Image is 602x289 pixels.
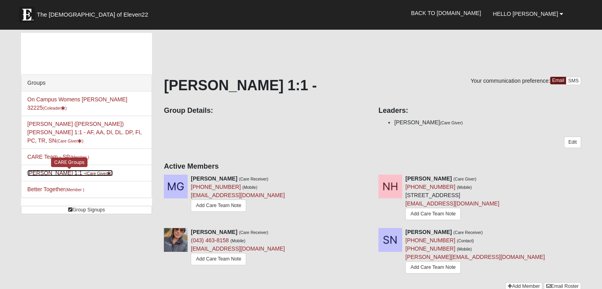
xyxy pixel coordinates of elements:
[453,230,482,235] small: (Care Receiver)
[457,247,472,251] small: (Mobile)
[70,155,89,160] small: (Member )
[242,185,257,190] small: (Mobile)
[191,192,285,198] a: [EMAIL_ADDRESS][DOMAIN_NAME]
[453,177,476,181] small: (Care Giver)
[405,245,455,252] a: [PHONE_NUMBER]
[239,230,268,235] small: (Care Receiver)
[65,187,84,192] small: (Member )
[405,229,452,235] strong: [PERSON_NAME]
[405,261,461,274] a: Add Care Team Note
[440,120,463,125] small: (Care Giver)
[471,78,550,84] span: Your communication preference:
[405,200,499,207] a: [EMAIL_ADDRESS][DOMAIN_NAME]
[164,106,367,115] h4: Group Details:
[566,77,581,85] a: SMS
[37,11,148,19] span: The [DEMOGRAPHIC_DATA] of Eleven22
[56,139,84,143] small: (Care Giver )
[378,106,581,115] h4: Leaders:
[21,75,152,91] div: Groups
[164,77,581,94] h1: [PERSON_NAME] 1:1 -
[457,185,472,190] small: (Mobile)
[550,77,566,84] a: Email
[405,237,455,243] a: [PHONE_NUMBER]
[230,238,245,243] small: (Mobile)
[457,238,474,243] small: (Contact)
[191,253,246,265] a: Add Care Team Note
[239,177,268,181] small: (Care Receiver)
[405,184,455,190] a: [PHONE_NUMBER]
[27,121,142,144] a: [PERSON_NAME] ([PERSON_NAME]) [PERSON_NAME] 1:1 - AF, AA, DI, DL. DP, FI, PC, TR, SN(Care Giver)
[191,245,285,252] a: [EMAIL_ADDRESS][DOMAIN_NAME]
[191,200,246,212] a: Add Care Team Note
[564,137,581,148] a: Edit
[191,229,237,235] strong: [PERSON_NAME]
[191,184,241,190] a: [PHONE_NUMBER]
[191,237,229,243] a: (043) 463-8158
[405,3,487,23] a: Back to [DOMAIN_NAME]
[405,208,461,220] a: Add Care Team Note
[164,162,581,171] h4: Active Members
[27,170,113,176] a: [PERSON_NAME] 1:1 -(Care Giver)
[21,206,152,214] a: Group Signups
[487,4,569,24] a: Hello [PERSON_NAME]
[493,11,558,17] span: Hello [PERSON_NAME]
[27,154,89,160] a: CARE Team - SP(Member )
[394,118,581,127] li: [PERSON_NAME]
[19,7,35,23] img: Eleven22 logo
[51,158,87,167] div: CARE Groups
[27,186,84,192] a: Better Together(Member )
[43,106,67,110] small: (Coleader )
[191,175,237,182] strong: [PERSON_NAME]
[85,171,113,176] small: (Care Giver )
[405,175,499,222] div: [STREET_ADDRESS]
[15,3,173,23] a: The [DEMOGRAPHIC_DATA] of Eleven22
[27,96,127,111] a: On Campus Womens [PERSON_NAME] 32225(Coleader)
[405,175,452,182] strong: [PERSON_NAME]
[405,254,545,260] a: [PERSON_NAME][EMAIL_ADDRESS][DOMAIN_NAME]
